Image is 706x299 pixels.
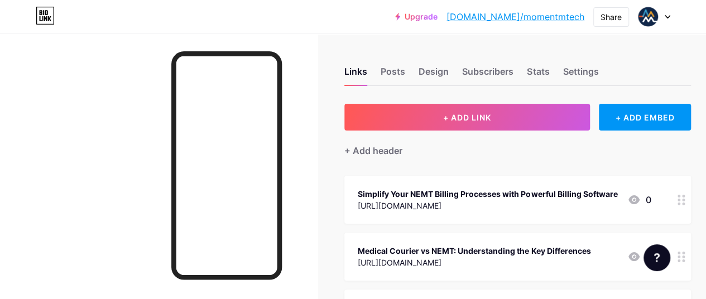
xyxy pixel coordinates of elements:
div: Settings [563,65,598,85]
div: 0 [627,193,651,206]
div: Subscribers [462,65,513,85]
span: + ADD LINK [443,113,491,122]
a: Upgrade [395,12,438,21]
img: momentmtech [637,6,659,27]
div: Posts [381,65,405,85]
div: Stats [527,65,549,85]
div: [URL][DOMAIN_NAME] [358,257,590,268]
div: [URL][DOMAIN_NAME] [358,200,617,211]
div: Links [344,65,367,85]
div: Simplify Your NEMT Billing Processes with Powerful Billing Software [358,188,617,200]
button: + ADD LINK [344,104,590,131]
a: [DOMAIN_NAME]/momentmtech [446,10,584,23]
div: 0 [627,250,651,263]
div: Share [601,11,622,23]
div: Design [419,65,449,85]
div: + Add header [344,144,402,157]
div: Medical Courier vs NEMT: Understanding the Key Differences [358,245,590,257]
div: + ADD EMBED [599,104,691,131]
